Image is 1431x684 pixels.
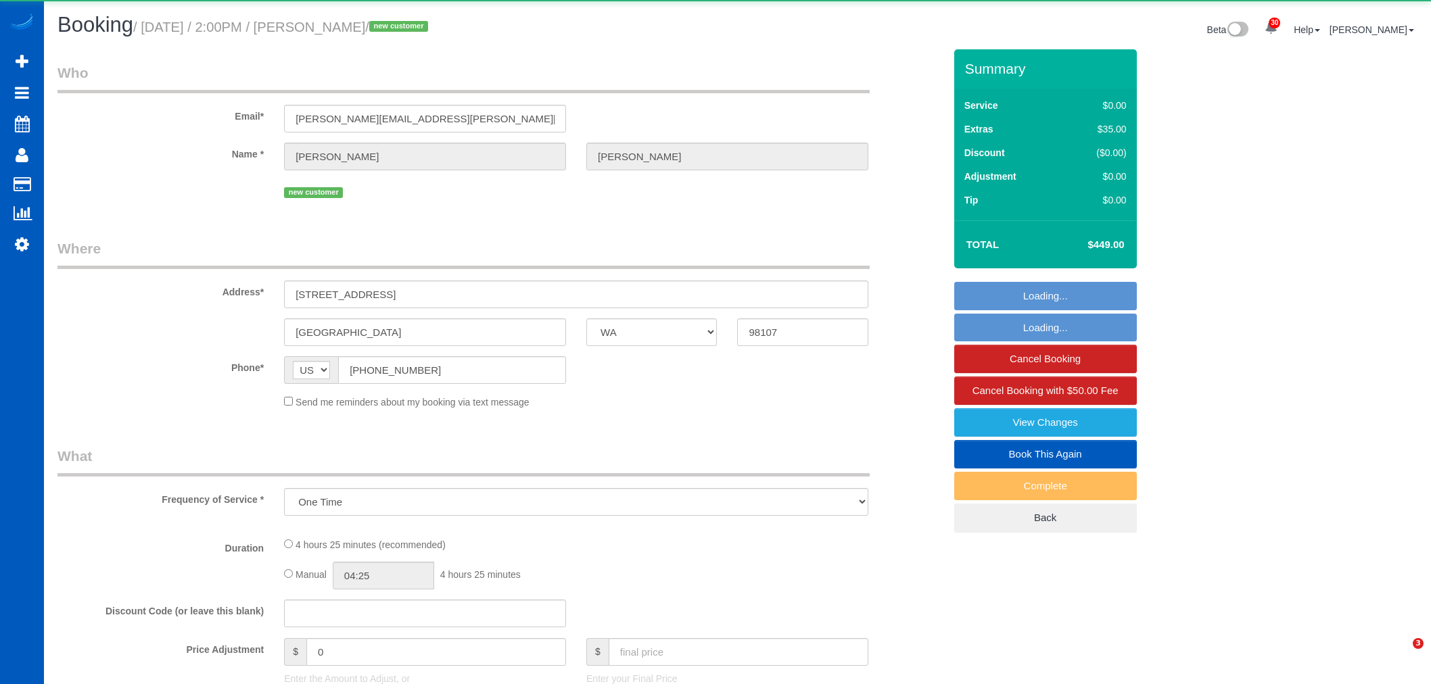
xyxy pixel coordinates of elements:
[296,539,446,550] span: 4 hours 25 minutes (recommended)
[954,408,1137,437] a: View Changes
[954,504,1137,532] a: Back
[964,122,993,136] label: Extras
[1226,22,1248,39] img: New interface
[440,569,521,580] span: 4 hours 25 minutes
[954,345,1137,373] a: Cancel Booking
[1069,122,1127,136] div: $35.00
[964,193,979,207] label: Tip
[8,14,35,32] img: Automaid Logo
[1047,239,1124,251] h4: $449.00
[296,569,327,580] span: Manual
[284,105,566,132] input: Email*
[1069,193,1127,207] div: $0.00
[1207,24,1249,35] a: Beta
[964,146,1005,160] label: Discount
[284,638,306,666] span: $
[47,143,274,161] label: Name *
[737,318,868,346] input: Zip Code*
[47,638,274,656] label: Price Adjustment
[47,600,274,618] label: Discount Code (or leave this blank)
[296,397,530,408] span: Send me reminders about my booking via text message
[964,170,1016,183] label: Adjustment
[365,20,432,34] span: /
[47,105,274,123] label: Email*
[586,638,609,666] span: $
[586,143,868,170] input: Last Name*
[954,440,1137,468] a: Book This Again
[47,488,274,506] label: Frequency of Service *
[609,638,868,666] input: final price
[1069,146,1127,160] div: ($0.00)
[1069,170,1127,183] div: $0.00
[1258,14,1284,43] a: 30
[964,99,998,112] label: Service
[47,280,274,299] label: Address*
[284,187,343,198] span: new customer
[1330,24,1414,35] a: [PERSON_NAME]
[47,356,274,374] label: Phone*
[47,537,274,555] label: Duration
[954,376,1137,405] a: Cancel Booking with $50.00 Fee
[1069,99,1127,112] div: $0.00
[1294,24,1320,35] a: Help
[57,63,870,93] legend: Who
[1269,18,1280,28] span: 30
[1413,638,1424,649] span: 3
[966,239,1000,250] strong: Total
[57,13,133,36] span: Booking
[1385,638,1417,670] iframe: Intercom live chat
[972,385,1119,396] span: Cancel Booking with $50.00 Fee
[57,239,870,269] legend: Where
[284,143,566,170] input: First Name*
[133,20,432,34] small: / [DATE] / 2:00PM / [PERSON_NAME]
[57,446,870,477] legend: What
[965,61,1130,76] h3: Summary
[338,356,566,384] input: Phone*
[369,21,428,32] span: new customer
[284,318,566,346] input: City*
